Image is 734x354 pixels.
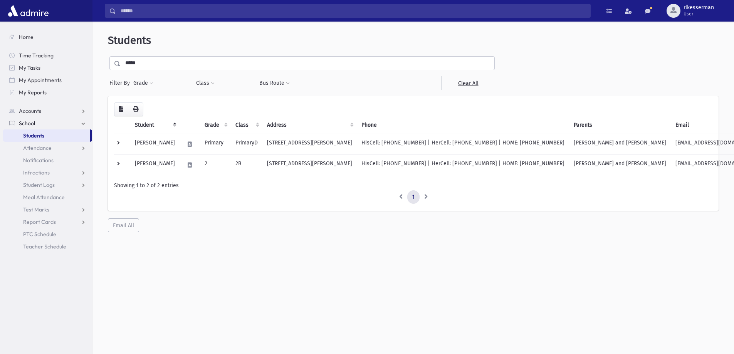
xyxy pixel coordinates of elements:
th: Grade: activate to sort column ascending [200,116,231,134]
td: HisCell: [PHONE_NUMBER] | HerCell: [PHONE_NUMBER] | HOME: [PHONE_NUMBER] [357,134,569,154]
span: Student Logs [23,181,55,188]
span: Students [108,34,151,47]
a: Clear All [441,76,495,90]
td: Primary [200,134,231,154]
span: User [684,11,714,17]
a: Home [3,31,92,43]
button: Email All [108,218,139,232]
a: My Reports [3,86,92,99]
a: 1 [407,190,420,204]
span: My Appointments [19,77,62,84]
a: Report Cards [3,216,92,228]
span: Time Tracking [19,52,54,59]
a: Attendance [3,142,92,154]
a: Notifications [3,154,92,166]
span: Attendance [23,144,52,151]
span: Report Cards [23,218,56,225]
button: Bus Route [259,76,290,90]
span: Meal Attendance [23,194,65,201]
th: Address: activate to sort column ascending [262,116,357,134]
td: PrimaryD [231,134,262,154]
span: Filter By [109,79,133,87]
span: My Tasks [19,64,40,71]
span: Test Marks [23,206,49,213]
td: [STREET_ADDRESS][PERSON_NAME] [262,134,357,154]
button: Class [196,76,215,90]
a: Infractions [3,166,92,179]
span: Teacher Schedule [23,243,66,250]
a: School [3,117,92,129]
td: 2B [231,154,262,175]
th: Parents [569,116,671,134]
td: 2 [200,154,231,175]
td: HisCell: [PHONE_NUMBER] | HerCell: [PHONE_NUMBER] | HOME: [PHONE_NUMBER] [357,154,569,175]
span: Infractions [23,169,50,176]
div: Showing 1 to 2 of 2 entries [114,181,712,190]
td: [PERSON_NAME] and [PERSON_NAME] [569,134,671,154]
span: My Reports [19,89,47,96]
span: Notifications [23,157,54,164]
input: Search [116,4,590,18]
span: School [19,120,35,127]
a: My Appointments [3,74,92,86]
td: [STREET_ADDRESS][PERSON_NAME] [262,154,357,175]
button: Grade [133,76,154,90]
th: Student: activate to sort column descending [130,116,180,134]
span: Accounts [19,107,41,114]
a: Students [3,129,90,142]
a: Meal Attendance [3,191,92,203]
a: Accounts [3,105,92,117]
button: Print [128,102,143,116]
a: Teacher Schedule [3,240,92,253]
a: PTC Schedule [3,228,92,240]
span: rlkesserman [684,5,714,11]
img: AdmirePro [6,3,50,18]
td: [PERSON_NAME] and [PERSON_NAME] [569,154,671,175]
button: CSV [114,102,128,116]
td: [PERSON_NAME] [130,134,180,154]
span: Home [19,34,34,40]
span: Students [23,132,44,139]
a: Student Logs [3,179,92,191]
span: PTC Schedule [23,231,56,238]
td: [PERSON_NAME] [130,154,180,175]
th: Class: activate to sort column ascending [231,116,262,134]
a: Time Tracking [3,49,92,62]
th: Phone [357,116,569,134]
a: My Tasks [3,62,92,74]
a: Test Marks [3,203,92,216]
